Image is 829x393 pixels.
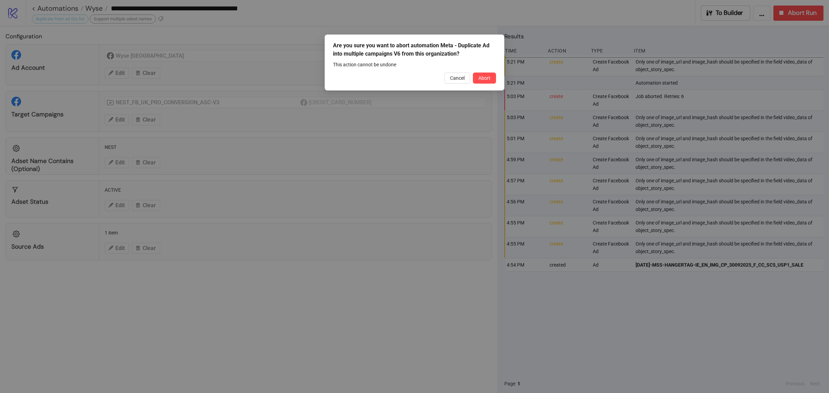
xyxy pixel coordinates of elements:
div: Are you sure you want to abort automation Meta - Duplicate Ad into multiple campaigns V6 from thi... [333,41,496,58]
div: This action cannot be undone [333,61,496,68]
span: Abort [478,75,490,81]
button: Cancel [445,73,470,84]
span: Cancel [450,75,465,81]
button: Abort [473,73,496,84]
